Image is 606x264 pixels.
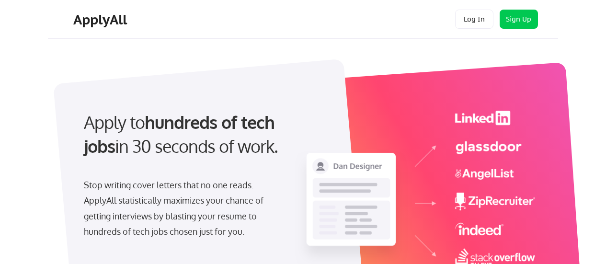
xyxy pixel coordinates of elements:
div: Stop writing cover letters that no one reads. ApplyAll statistically maximizes your chance of get... [84,177,281,240]
strong: hundreds of tech jobs [84,111,279,157]
button: Log In [455,10,493,29]
div: Apply to in 30 seconds of work. [84,110,319,159]
div: ApplyAll [73,11,130,28]
button: Sign Up [500,10,538,29]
